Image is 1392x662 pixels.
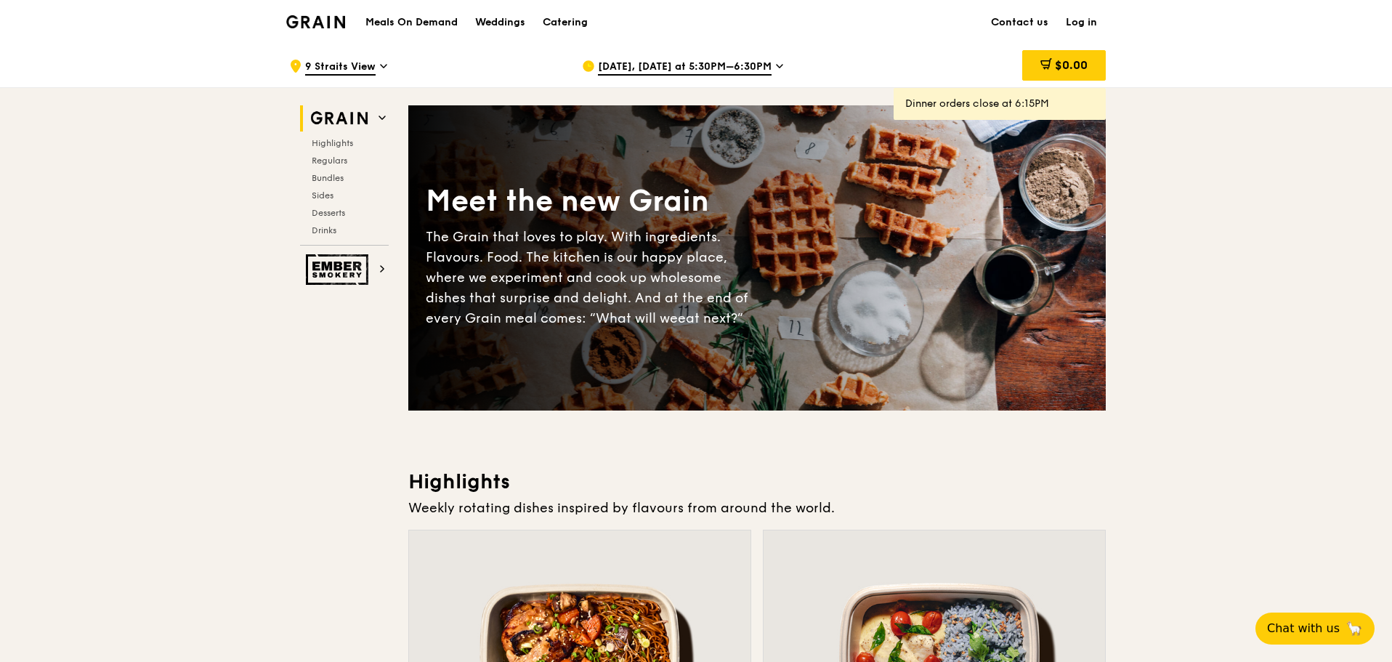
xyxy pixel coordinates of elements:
[426,182,757,221] div: Meet the new Grain
[1255,613,1375,645] button: Chat with us🦙
[306,254,373,285] img: Ember Smokery web logo
[534,1,596,44] a: Catering
[426,227,757,328] div: The Grain that loves to play. With ingredients. Flavours. Food. The kitchen is our happy place, w...
[286,15,345,28] img: Grain
[1346,620,1363,637] span: 🦙
[1267,620,1340,637] span: Chat with us
[312,225,336,235] span: Drinks
[312,173,344,183] span: Bundles
[365,15,458,30] h1: Meals On Demand
[312,190,333,201] span: Sides
[466,1,534,44] a: Weddings
[306,105,373,132] img: Grain web logo
[1055,58,1088,72] span: $0.00
[305,60,376,76] span: 9 Straits View
[1057,1,1106,44] a: Log in
[312,156,347,166] span: Regulars
[543,1,588,44] div: Catering
[475,1,525,44] div: Weddings
[312,208,345,218] span: Desserts
[312,138,353,148] span: Highlights
[598,60,772,76] span: [DATE], [DATE] at 5:30PM–6:30PM
[905,97,1094,111] div: Dinner orders close at 6:15PM
[982,1,1057,44] a: Contact us
[678,310,743,326] span: eat next?”
[408,498,1106,518] div: Weekly rotating dishes inspired by flavours from around the world.
[408,469,1106,495] h3: Highlights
